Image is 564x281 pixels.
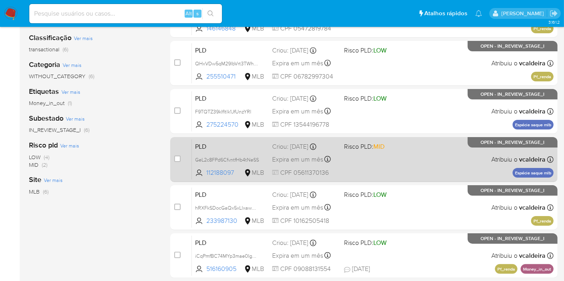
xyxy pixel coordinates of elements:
[196,10,199,17] span: s
[548,19,560,25] span: 3.161.2
[185,10,192,17] span: Alt
[424,9,467,18] span: Atalhos rápidos
[550,9,558,18] a: Sair
[475,10,482,17] a: Notificações
[29,8,222,19] input: Pesquise usuários ou casos...
[202,8,219,19] button: search-icon
[501,10,547,17] p: vitoria.caldeira@mercadolivre.com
